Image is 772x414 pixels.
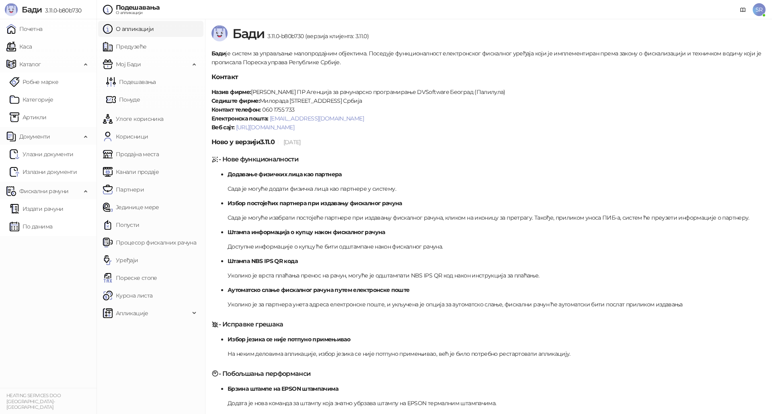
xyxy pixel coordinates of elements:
[211,88,251,96] strong: Назив фирме:
[228,336,350,343] strong: Избор језика се није потпуно примењивао
[737,3,749,16] a: Документација
[753,3,766,16] span: SR
[10,74,58,90] a: Робне марке
[6,393,61,410] small: HEATING SERVICES DOO [GEOGRAPHIC_DATA]-[GEOGRAPHIC_DATA]
[283,139,301,146] span: [DATE]
[103,199,159,215] a: Јединице мере
[10,201,64,217] a: Издати рачуни
[22,5,42,14] span: Бади
[103,235,196,251] a: Процесор фискалних рачуна
[103,128,148,145] a: Корисници
[211,115,268,122] strong: Електронска пошта:
[116,305,148,321] span: Апликације
[116,11,160,15] div: О апликацији
[228,184,766,193] p: Сада је могуће додати физичка лица као партнере у систему.
[236,124,294,131] a: [URL][DOMAIN_NAME]
[103,182,144,198] a: Партнери
[228,286,410,294] strong: Аутоматско слање фискалног рачуна путем електронске поште
[10,109,47,125] a: ArtikliАртикли
[228,200,402,207] strong: Избор постојећих партнера при издавању фискалног рачуна
[103,217,140,233] a: Попусти
[116,56,141,72] span: Мој Бади
[228,228,385,236] strong: Штампа информација о купцу након фискалног рачуна
[211,137,766,147] h5: Ново у верзији 3.11.0
[228,349,766,358] p: На неким деловима апликације, избор језика се није потпуно примењивао, већ је било потребно реста...
[103,146,159,162] a: Продајна места
[19,56,41,72] span: Каталог
[10,218,52,235] a: По данима
[228,242,766,251] p: Доступне информације о купцу ће бити одштампане након фискалног рачуна.
[5,3,18,16] img: Logo
[103,21,154,37] a: О апликацији
[211,106,261,113] strong: Контакт телефон:
[228,399,766,408] p: Додата је нова команда за штампу која знатно убрзава штампу на EPSON термалним штампачима.
[106,74,156,90] a: Подешавања
[211,97,260,104] strong: Седиште фирме:
[106,92,140,108] a: Понуде
[19,183,68,199] span: Фискални рачуни
[10,146,74,162] a: Ulazni dokumentiУлазни документи
[10,164,77,180] a: Излазни документи
[228,257,298,265] strong: Штампа NBS IPS QR кода
[103,288,152,304] a: Курсна листа
[228,271,766,280] p: Уколико је врста плаћања пренос на рачун, могуће је одштампати NBS IPS QR код након инструкција з...
[211,320,766,329] h5: - Исправке грешака
[19,128,50,145] span: Документи
[211,369,766,379] h5: - Побољшања перформанси
[103,270,157,286] a: Пореске стопе
[103,111,163,127] a: Улоге корисника
[211,155,766,164] h5: - Нове функционалности
[228,385,338,392] strong: Брзина штампе на EPSON штампачима
[264,33,369,40] span: 3.11.0-b80b730 (верзија клијента: 3.11.0)
[270,115,364,122] a: [EMAIL_ADDRESS][DOMAIN_NAME]
[116,4,160,11] div: Подешавања
[103,252,138,268] a: Уређаји
[228,213,766,222] p: Сада је могуће изабрати постојеће партнере при издавању фискалног рачуна, кликом на иконицу за пр...
[6,39,32,55] a: Каса
[42,7,81,14] span: 3.11.0-b80b730
[211,72,766,82] h5: Контакт
[232,26,264,41] span: Бади
[228,171,342,178] strong: Додавање физичких лица као партнера
[211,49,766,67] p: је систем за управљање малопродајним објектима. Поседује функционалност електронског фискалног ур...
[228,300,766,309] p: Уколико је за партнера унета адреса електронске поште, и укључена је опција за аутоматско слање, ...
[10,92,53,108] a: Категорије
[211,25,228,41] img: Logo
[211,124,234,131] strong: Веб сајт:
[6,21,43,37] a: Почетна
[103,164,159,180] a: Канали продаје
[211,50,226,57] strong: Бади
[211,88,766,132] p: [PERSON_NAME] ПР Агенција за рачунарско програмирање DVSoftware Београд (Палилула) Милорада [STRE...
[103,39,146,55] a: Предузеће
